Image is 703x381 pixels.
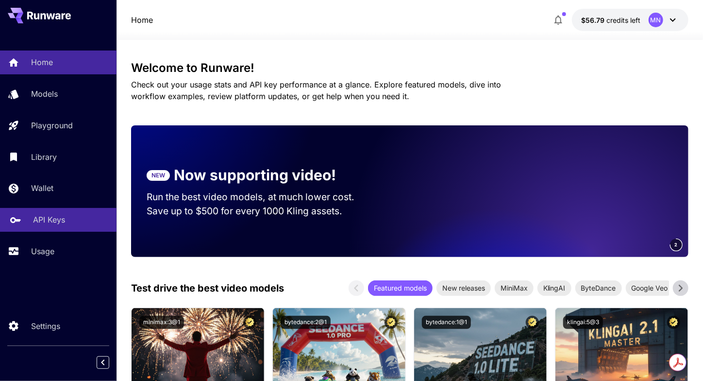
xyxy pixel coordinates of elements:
[139,316,184,329] button: minimax:3@1
[607,16,641,24] span: credits left
[368,283,433,293] span: Featured models
[563,316,603,329] button: klingai:5@3
[97,356,109,369] button: Collapse sidebar
[31,56,53,68] p: Home
[147,204,373,218] p: Save up to $500 for every 1000 Kling assets.
[33,214,65,225] p: API Keys
[151,171,165,180] p: NEW
[31,320,60,332] p: Settings
[436,283,491,293] span: New releases
[131,80,501,101] span: Check out your usage stats and API key performance at a glance. Explore featured models, dive int...
[495,280,534,296] div: MiniMax
[131,281,284,295] p: Test drive the best video models
[31,245,54,257] p: Usage
[582,15,641,25] div: $56.7946
[243,316,256,329] button: Certified Model – Vetted for best performance and includes a commercial license.
[667,316,680,329] button: Certified Model – Vetted for best performance and includes a commercial license.
[31,120,73,131] p: Playground
[495,283,534,293] span: MiniMax
[572,9,688,31] button: $56.7946MN
[575,283,622,293] span: ByteDance
[31,88,58,100] p: Models
[582,16,607,24] span: $56.79
[537,280,571,296] div: KlingAI
[422,316,471,329] button: bytedance:1@1
[368,280,433,296] div: Featured models
[537,283,571,293] span: KlingAI
[131,14,153,26] a: Home
[436,280,491,296] div: New releases
[174,164,336,186] p: Now supporting video!
[147,190,373,204] p: Run the best video models, at much lower cost.
[104,354,117,371] div: Collapse sidebar
[526,316,539,329] button: Certified Model – Vetted for best performance and includes a commercial license.
[31,151,57,163] p: Library
[626,280,674,296] div: Google Veo
[626,283,674,293] span: Google Veo
[575,280,622,296] div: ByteDance
[649,13,663,27] div: MN
[131,61,688,75] h3: Welcome to Runware!
[281,316,331,329] button: bytedance:2@1
[131,14,153,26] nav: breadcrumb
[675,241,678,248] span: 2
[385,316,398,329] button: Certified Model – Vetted for best performance and includes a commercial license.
[31,182,53,194] p: Wallet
